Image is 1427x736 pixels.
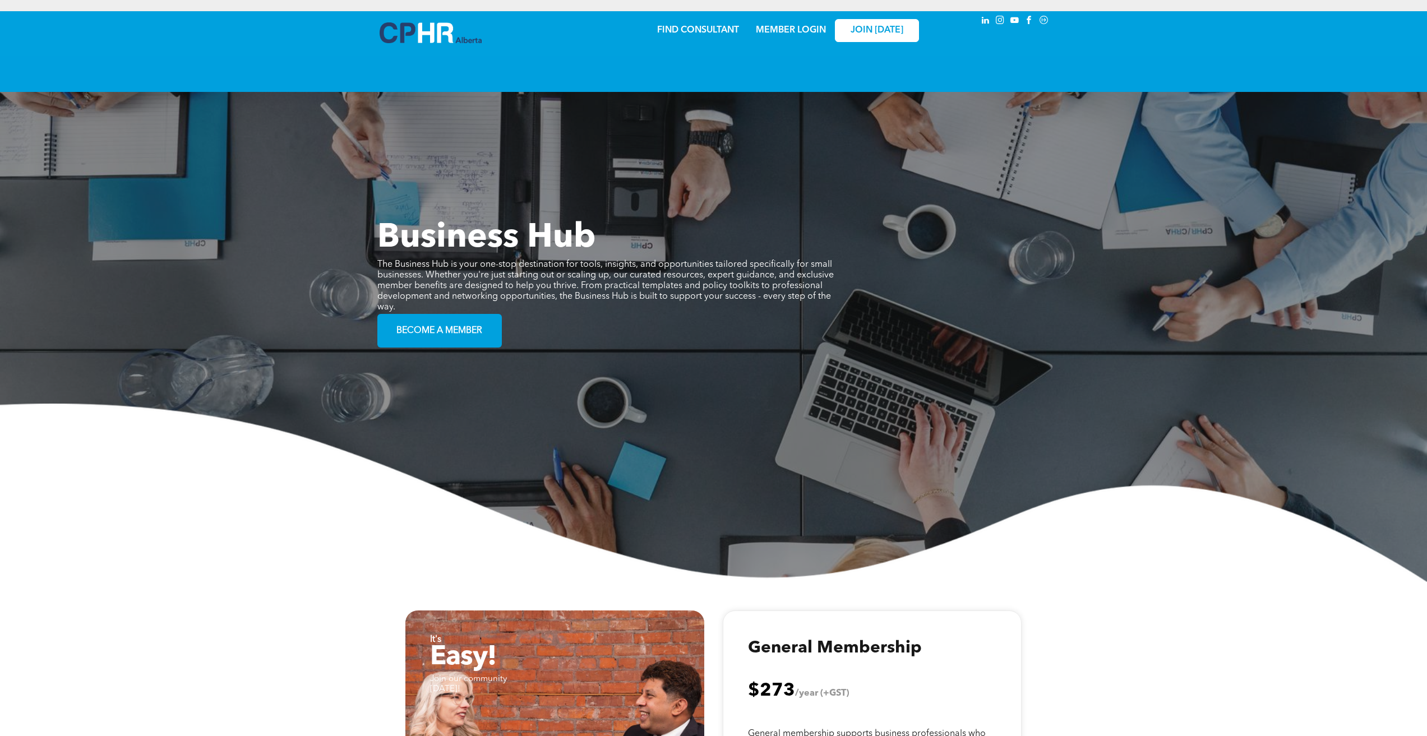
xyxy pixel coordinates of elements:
span: $273 [748,682,795,700]
img: A blue and white logo for cp alberta [380,22,482,43]
span: Easy! [430,644,496,671]
a: linkedin [980,14,992,29]
a: FIND CONSULTANT [657,26,739,35]
a: instagram [994,14,1006,29]
span: BECOME A MEMBER [392,320,486,342]
span: General Membership [748,640,922,656]
a: JOIN [DATE] [835,19,919,42]
a: Social network [1038,14,1050,29]
a: facebook [1023,14,1036,29]
span: Join our community [DATE]! [430,675,507,693]
span: JOIN [DATE] [851,25,903,36]
span: Business Hub [377,221,596,255]
a: BECOME A MEMBER [377,314,502,348]
a: MEMBER LOGIN [756,26,826,35]
span: The Business Hub is your one-stop destination for tools, insights, and opportunities tailored spe... [377,260,834,312]
strong: It's [430,635,441,644]
a: youtube [1009,14,1021,29]
span: /year (+GST) [795,689,849,698]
